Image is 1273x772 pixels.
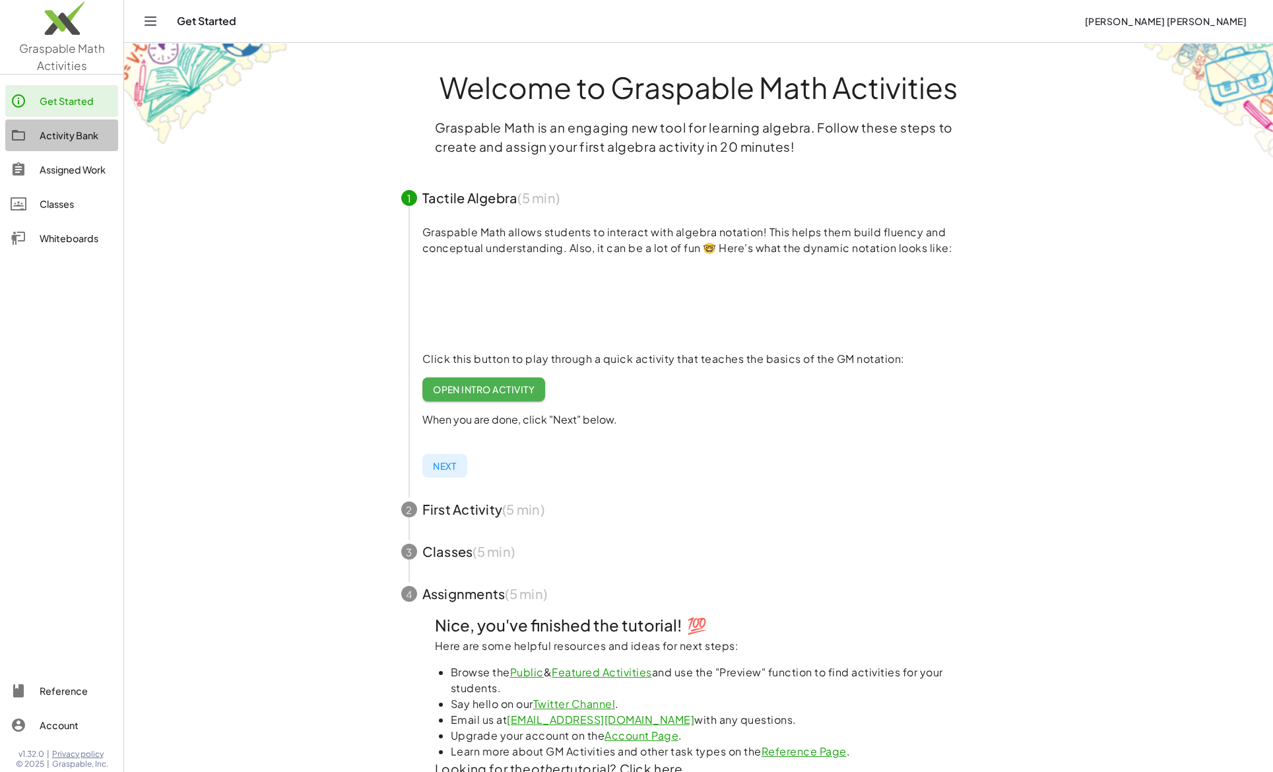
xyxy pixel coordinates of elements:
[422,224,996,256] p: Graspable Math allows students to interact with algebra notation! This helps them build fluency a...
[687,615,707,635] span: 💯
[385,177,1012,219] button: 1Tactile Algebra(5 min)
[385,573,1012,615] button: 4Assignments(5 min)
[5,188,118,220] a: Classes
[451,728,963,744] li: Upgrade your account on the .
[5,154,118,185] a: Assigned Work
[451,744,963,759] li: Learn more about GM Activities and other task types on the .
[422,253,620,352] video: What is this? This is dynamic math notation. Dynamic math notation plays a central role in how Gr...
[19,41,105,73] span: Graspable Math Activities
[507,713,694,726] a: [EMAIL_ADDRESS][DOMAIN_NAME]
[47,749,49,759] span: |
[422,412,996,428] p: When you are done, click "Next" below.
[5,222,118,254] a: Whiteboards
[5,675,118,707] a: Reference
[451,696,963,712] li: Say hello on our .
[377,72,1021,102] h1: Welcome to Graspable Math Activities
[385,488,1012,531] button: 2First Activity(5 min)
[5,85,118,117] a: Get Started
[40,717,113,733] div: Account
[5,119,118,151] a: Activity Bank
[401,501,417,517] div: 2
[40,230,113,246] div: Whiteboards
[40,196,113,212] div: Classes
[401,544,417,560] div: 3
[40,683,113,699] div: Reference
[124,42,289,146] img: get-started-bg-ul-Ceg4j33I.png
[52,759,108,769] span: Graspable, Inc.
[433,383,535,395] span: Open Intro Activity
[40,93,113,109] div: Get Started
[435,615,963,636] h5: Nice, you've finished the tutorial!
[140,11,161,32] button: Toggle navigation
[401,586,417,602] div: 4
[435,118,963,156] p: Graspable Math is an engaging new tool for learning algebra. Follow these steps to create and ass...
[401,190,417,206] div: 1
[762,744,847,758] a: Reference Page
[18,749,44,759] span: v1.32.0
[385,531,1012,573] button: 3Classes(5 min)
[451,712,963,728] li: Email us at with any questions.
[422,377,546,401] a: Open Intro Activity
[52,749,108,759] a: Privacy policy
[604,728,678,742] a: Account Page
[510,665,544,679] a: Public
[422,454,467,478] button: Next
[552,665,652,679] a: Featured Activities
[433,460,457,472] span: Next
[533,697,616,711] a: Twitter Channel
[1084,15,1247,27] span: [PERSON_NAME] [PERSON_NAME]
[1074,9,1257,33] button: [PERSON_NAME] [PERSON_NAME]
[5,709,118,741] a: Account
[422,351,996,367] p: Click this button to play through a quick activity that teaches the basics of the GM notation:
[47,759,49,769] span: |
[40,127,113,143] div: Activity Bank
[435,638,963,654] p: Here are some helpful resources and ideas for next steps:
[16,759,44,769] span: © 2025
[451,664,963,696] li: Browse the & and use the "Preview" function to find activities for your students.
[40,162,113,177] div: Assigned Work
